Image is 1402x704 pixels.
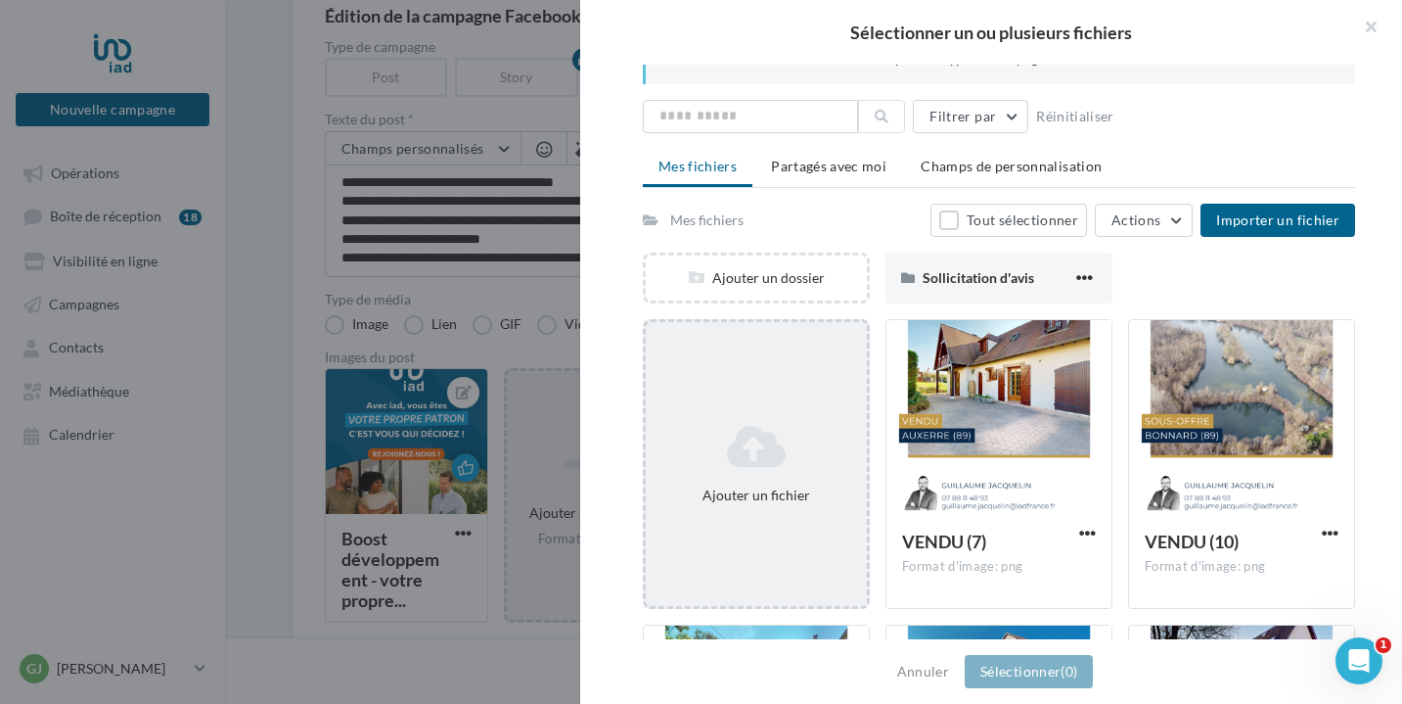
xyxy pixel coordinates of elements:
span: VENDU (10) [1145,531,1239,552]
button: Actions [1095,204,1193,237]
img: website_grey.svg [31,51,47,67]
div: v 4.0.25 [55,31,96,47]
button: Réinitialiser [1028,105,1122,128]
iframe: Intercom live chat [1335,637,1382,684]
div: Domaine: [DOMAIN_NAME] [51,51,221,67]
div: Domaine [103,116,151,128]
div: Mes fichiers [670,211,744,230]
span: Mes fichiers [658,158,737,174]
span: VENDU (7) [902,531,986,552]
span: 1 [1376,637,1391,653]
button: Filtrer par [913,100,1028,133]
img: tab_keywords_by_traffic_grey.svg [225,114,241,129]
span: (0) [1061,663,1077,680]
span: Actions [1111,211,1160,228]
div: Mots-clés [247,116,295,128]
h2: Sélectionner un ou plusieurs fichiers [611,23,1371,41]
button: Sélectionner(0) [965,655,1093,688]
span: Sollicitation d'avis [923,269,1034,286]
span: Importer un fichier [1216,211,1339,228]
button: Importer un fichier [1200,204,1355,237]
div: Ajouter un fichier [654,486,859,505]
div: Format d'image: png [902,558,1096,576]
div: Ajouter un dossier [646,268,867,288]
button: Tout sélectionner [930,204,1087,237]
span: Champs de personnalisation [921,158,1102,174]
button: Annuler [889,660,957,683]
img: logo_orange.svg [31,31,47,47]
div: Format d'image: png [1145,558,1338,576]
span: Partagés avec moi [771,158,886,174]
img: tab_domain_overview_orange.svg [81,114,97,129]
